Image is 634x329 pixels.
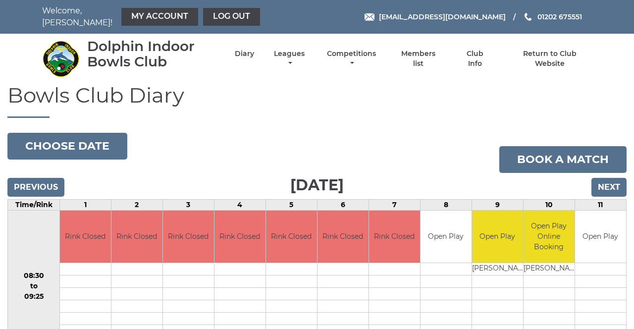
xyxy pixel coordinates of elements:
td: Open Play [575,211,626,263]
img: Dolphin Indoor Bowls Club [42,40,79,77]
a: My Account [121,8,198,26]
input: Next [591,178,627,197]
td: 3 [162,200,214,211]
a: Email [EMAIL_ADDRESS][DOMAIN_NAME] [365,11,506,22]
a: Members list [396,49,441,68]
td: 5 [265,200,317,211]
td: Rink Closed [111,211,162,263]
td: Time/Rink [8,200,60,211]
td: 11 [575,200,626,211]
td: Rink Closed [60,211,111,263]
button: Choose date [7,133,127,160]
a: Competitions [324,49,378,68]
img: Phone us [525,13,531,21]
span: 01202 675551 [537,12,582,21]
td: 10 [523,200,575,211]
td: [PERSON_NAME] [472,263,523,275]
a: Phone us 01202 675551 [523,11,582,22]
input: Previous [7,178,64,197]
img: Email [365,13,374,21]
a: Return to Club Website [508,49,592,68]
h1: Bowls Club Diary [7,84,627,118]
td: 4 [214,200,265,211]
a: Club Info [459,49,491,68]
td: 2 [111,200,162,211]
td: 1 [60,200,111,211]
a: Book a match [499,146,627,173]
span: [EMAIL_ADDRESS][DOMAIN_NAME] [379,12,506,21]
a: Log out [203,8,260,26]
td: Open Play [421,211,472,263]
td: Rink Closed [163,211,214,263]
td: Rink Closed [369,211,420,263]
td: Rink Closed [317,211,369,263]
a: Diary [235,49,254,58]
td: Rink Closed [266,211,317,263]
a: Leagues [271,49,307,68]
td: Open Play [472,211,523,263]
td: [PERSON_NAME] [524,263,575,275]
div: Dolphin Indoor Bowls Club [87,39,217,69]
td: Rink Closed [214,211,265,263]
td: Open Play Online Booking [524,211,575,263]
td: 8 [420,200,472,211]
td: 7 [369,200,420,211]
td: 9 [472,200,523,211]
nav: Welcome, [PERSON_NAME]! [42,5,263,29]
td: 6 [317,200,369,211]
